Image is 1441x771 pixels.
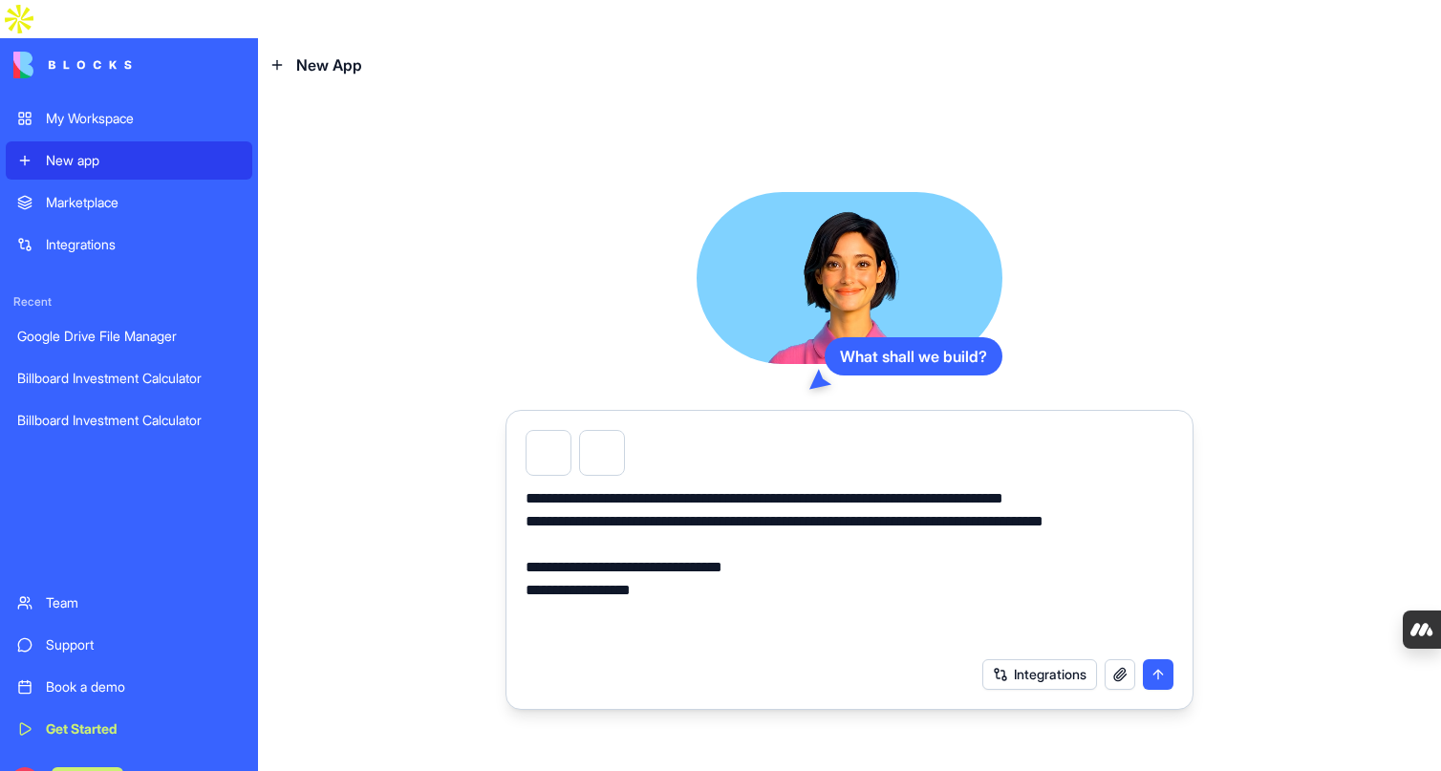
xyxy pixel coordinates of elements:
[46,151,241,170] div: New app
[6,401,252,439] a: Billboard Investment Calculator
[46,235,241,254] div: Integrations
[46,193,241,212] div: Marketplace
[17,411,241,430] div: Billboard Investment Calculator
[825,337,1002,375] div: What shall we build?
[6,183,252,222] a: Marketplace
[6,141,252,180] a: New app
[6,99,252,138] a: My Workspace
[17,369,241,388] div: Billboard Investment Calculator
[17,327,241,346] div: Google Drive File Manager
[296,54,362,76] span: New App
[6,317,252,355] a: Google Drive File Manager
[6,626,252,664] a: Support
[6,668,252,706] a: Book a demo
[46,635,241,654] div: Support
[46,677,241,696] div: Book a demo
[13,52,132,78] img: logo
[6,359,252,397] a: Billboard Investment Calculator
[6,294,252,310] span: Recent
[982,659,1097,690] button: Integrations
[6,710,252,748] a: Get Started
[46,719,241,739] div: Get Started
[6,225,252,264] a: Integrations
[46,109,241,128] div: My Workspace
[6,584,252,622] a: Team
[46,593,241,612] div: Team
